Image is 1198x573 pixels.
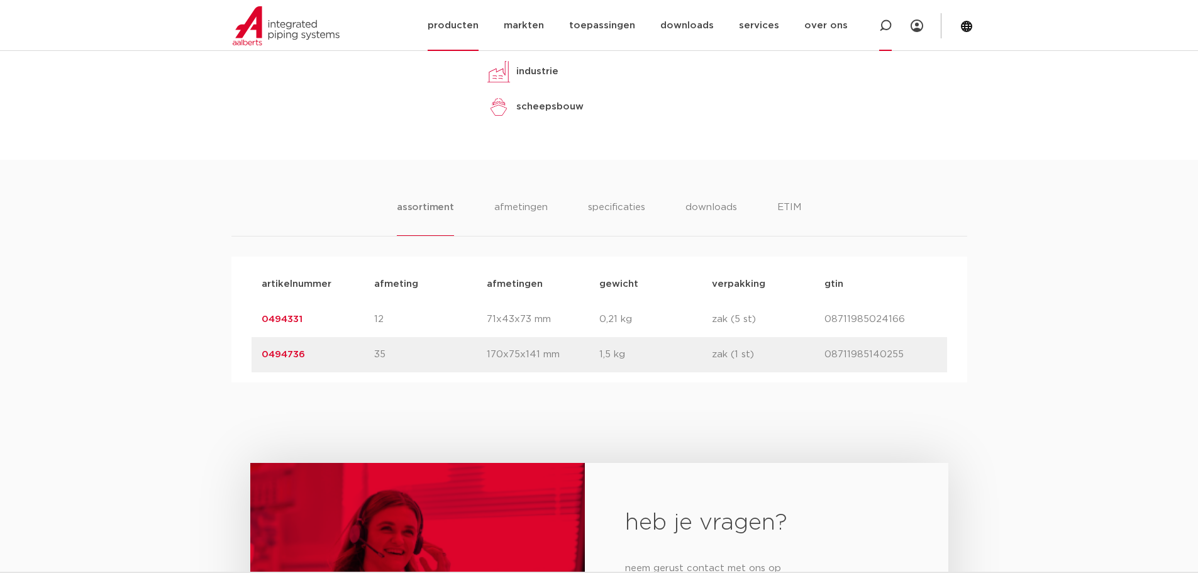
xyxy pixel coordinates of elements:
[487,312,599,327] p: 71x43x73 mm
[599,277,712,292] p: gewicht
[516,64,558,79] p: industrie
[777,200,801,236] li: ETIM
[487,347,599,362] p: 170x75x141 mm
[262,314,302,324] a: 0494331
[374,347,487,362] p: 35
[262,350,305,359] a: 0494736
[712,312,824,327] p: zak (5 st)
[685,200,737,236] li: downloads
[824,347,937,362] p: 08711985140255
[516,99,584,114] p: scheepsbouw
[824,312,937,327] p: 08711985024166
[486,94,511,120] img: scheepsbouw
[625,508,907,538] h2: heb je vragen?
[712,347,824,362] p: zak (1 st)
[599,347,712,362] p: 1,5 kg
[487,277,599,292] p: afmetingen
[824,277,937,292] p: gtin
[374,312,487,327] p: 12
[599,312,712,327] p: 0,21 kg
[397,200,454,236] li: assortiment
[374,277,487,292] p: afmeting
[262,277,374,292] p: artikelnummer
[486,59,511,84] img: industrie
[712,277,824,292] p: verpakking
[588,200,645,236] li: specificaties
[494,200,548,236] li: afmetingen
